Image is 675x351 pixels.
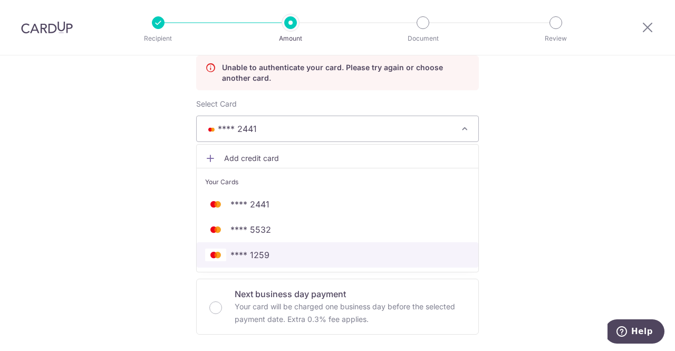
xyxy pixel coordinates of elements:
p: Your card will be charged one business day before the selected payment date. Extra 0.3% fee applies. [235,300,466,326]
p: Document [384,33,462,44]
iframe: Opens a widget where you can find more information [607,319,664,346]
img: MASTERCARD [205,198,226,211]
p: Unable to authenticate your card. Please try again or choose another card. [222,62,470,83]
img: MASTERCARD [205,223,226,236]
p: Recipient [119,33,197,44]
img: CardUp [21,21,73,34]
a: Add credit card [197,149,478,168]
img: MASTERCARD [205,126,218,133]
span: Add credit card [224,153,470,164]
p: Review [517,33,595,44]
p: Amount [252,33,330,44]
p: Next business day payment [235,288,466,300]
span: Your Cards [205,177,238,187]
img: MASTERCARD [205,249,226,261]
span: translation missing: en.payables.payment_networks.credit_card.summary.labels.select_card [196,99,237,108]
